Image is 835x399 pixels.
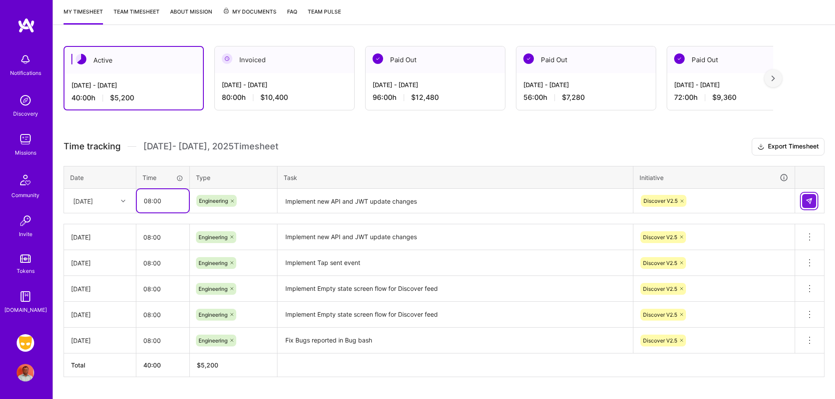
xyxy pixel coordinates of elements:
[373,53,383,64] img: Paid Out
[64,47,203,74] div: Active
[71,310,129,319] div: [DATE]
[667,46,807,73] div: Paid Out
[114,7,160,25] a: Team timesheet
[136,277,189,300] input: HH:MM
[278,277,632,301] textarea: Implement Empty state screen flow for Discover feed
[562,93,585,102] span: $7,280
[712,93,736,102] span: $9,360
[806,198,813,205] img: Submit
[199,286,227,292] span: Engineering
[71,258,129,268] div: [DATE]
[223,7,277,17] span: My Documents
[643,311,677,318] span: Discover V2.5
[110,93,134,102] span: $5,200
[308,7,341,25] a: Team Pulse
[643,286,677,292] span: Discover V2.5
[674,53,685,64] img: Paid Out
[17,92,34,109] img: discovery
[18,18,35,33] img: logo
[222,80,347,89] div: [DATE] - [DATE]
[136,303,189,326] input: HH:MM
[19,230,32,239] div: Invite
[373,93,498,102] div: 96:00 h
[121,199,125,203] i: icon Chevron
[278,303,632,327] textarea: Implement Empty state screen flow for Discover feed
[674,80,799,89] div: [DATE] - [DATE]
[64,7,103,25] a: My timesheet
[136,251,189,275] input: HH:MM
[516,46,656,73] div: Paid Out
[17,266,35,275] div: Tokens
[11,191,39,200] div: Community
[643,234,677,240] span: Discover V2.5
[71,81,196,90] div: [DATE] - [DATE]
[802,194,817,208] div: null
[287,7,297,25] a: FAQ
[71,93,196,102] div: 40:00 h
[71,284,129,293] div: [DATE]
[17,334,34,352] img: Grindr: Mobile + BE + Cloud
[190,166,277,189] th: Type
[64,141,121,152] span: Time tracking
[373,80,498,89] div: [DATE] - [DATE]
[260,93,288,102] span: $10,400
[143,141,278,152] span: [DATE] - [DATE] , 2025 Timesheet
[17,212,34,230] img: Invite
[15,148,36,157] div: Missions
[15,169,36,191] img: Community
[523,80,649,89] div: [DATE] - [DATE]
[308,8,341,15] span: Team Pulse
[222,53,232,64] img: Invoiced
[71,336,129,345] div: [DATE]
[199,198,228,204] span: Engineering
[278,251,632,275] textarea: Implement Tap sent event
[17,288,34,305] img: guide book
[71,233,129,242] div: [DATE]
[278,328,632,353] textarea: Fix Bugs reported in Bug bash
[4,305,47,314] div: [DOMAIN_NAME]
[366,46,505,73] div: Paid Out
[76,54,86,64] img: Active
[411,93,439,102] span: $12,480
[136,226,189,249] input: HH:MM
[277,166,633,189] th: Task
[17,51,34,68] img: bell
[223,7,277,25] a: My Documents
[64,353,136,377] th: Total
[73,196,93,205] div: [DATE]
[13,109,38,118] div: Discovery
[199,337,227,344] span: Engineering
[142,173,183,182] div: Time
[199,234,227,240] span: Engineering
[17,364,34,381] img: User Avatar
[14,334,36,352] a: Grindr: Mobile + BE + Cloud
[674,93,799,102] div: 72:00 h
[14,364,36,381] a: User Avatar
[771,75,775,81] img: right
[643,337,677,344] span: Discover V2.5
[20,254,31,263] img: tokens
[170,7,212,25] a: About Mission
[643,198,678,204] span: Discover V2.5
[136,353,190,377] th: 40:00
[278,225,632,250] textarea: Implement new API and JWT update changes
[199,311,227,318] span: Engineering
[64,166,136,189] th: Date
[643,260,677,266] span: Discover V2.5
[640,173,789,183] div: Initiative
[199,260,227,266] span: Engineering
[752,138,824,155] button: Export Timesheet
[215,46,354,73] div: Invoiced
[278,190,632,213] textarea: Implement new API and JWT update changes
[136,329,189,352] input: HH:MM
[523,93,649,102] div: 56:00 h
[10,68,41,78] div: Notifications
[137,189,189,212] input: HH:MM
[523,53,534,64] img: Paid Out
[757,142,764,152] i: icon Download
[197,361,218,369] span: $ 5,200
[222,93,347,102] div: 80:00 h
[17,131,34,148] img: teamwork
